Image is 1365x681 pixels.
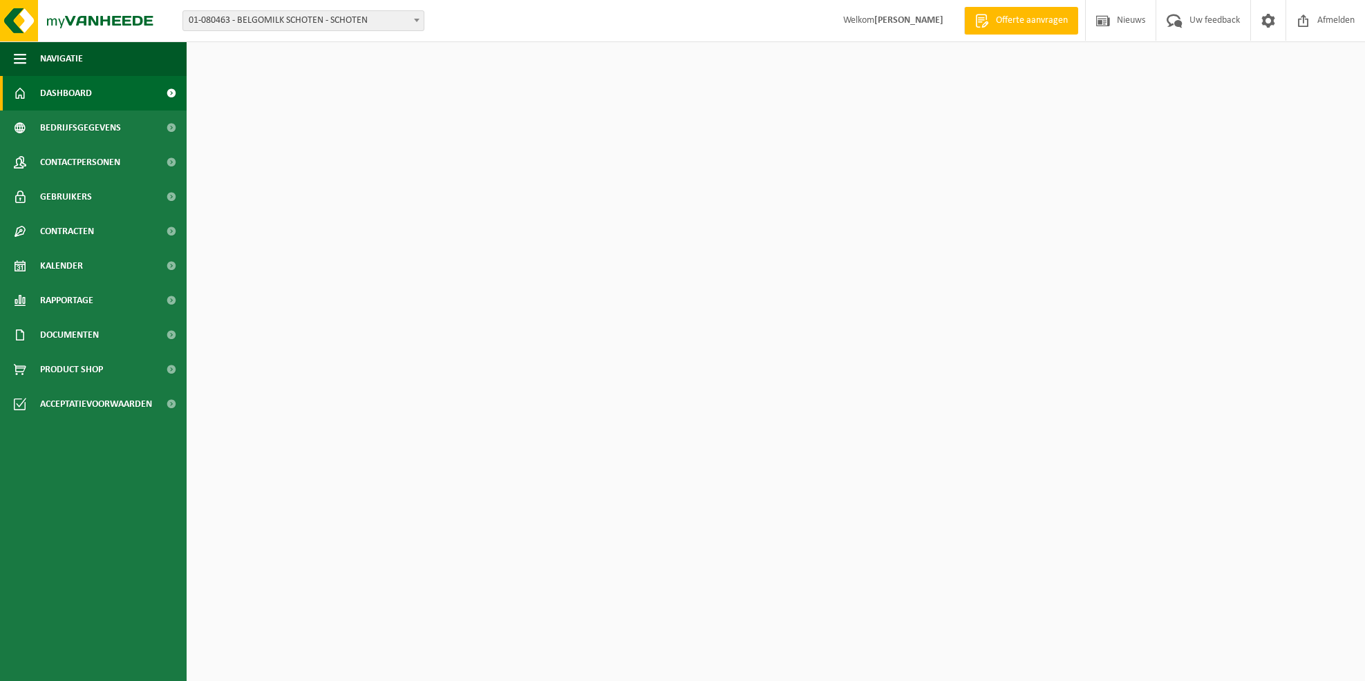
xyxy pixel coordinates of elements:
span: Documenten [40,318,99,352]
strong: [PERSON_NAME] [874,15,943,26]
span: Acceptatievoorwaarden [40,387,152,421]
span: Dashboard [40,76,92,111]
span: Bedrijfsgegevens [40,111,121,145]
span: Contactpersonen [40,145,120,180]
span: Contracten [40,214,94,249]
span: 01-080463 - BELGOMILK SCHOTEN - SCHOTEN [182,10,424,31]
span: Product Shop [40,352,103,387]
span: 01-080463 - BELGOMILK SCHOTEN - SCHOTEN [183,11,424,30]
span: Navigatie [40,41,83,76]
span: Offerte aanvragen [992,14,1071,28]
a: Offerte aanvragen [964,7,1078,35]
span: Kalender [40,249,83,283]
span: Rapportage [40,283,93,318]
span: Gebruikers [40,180,92,214]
